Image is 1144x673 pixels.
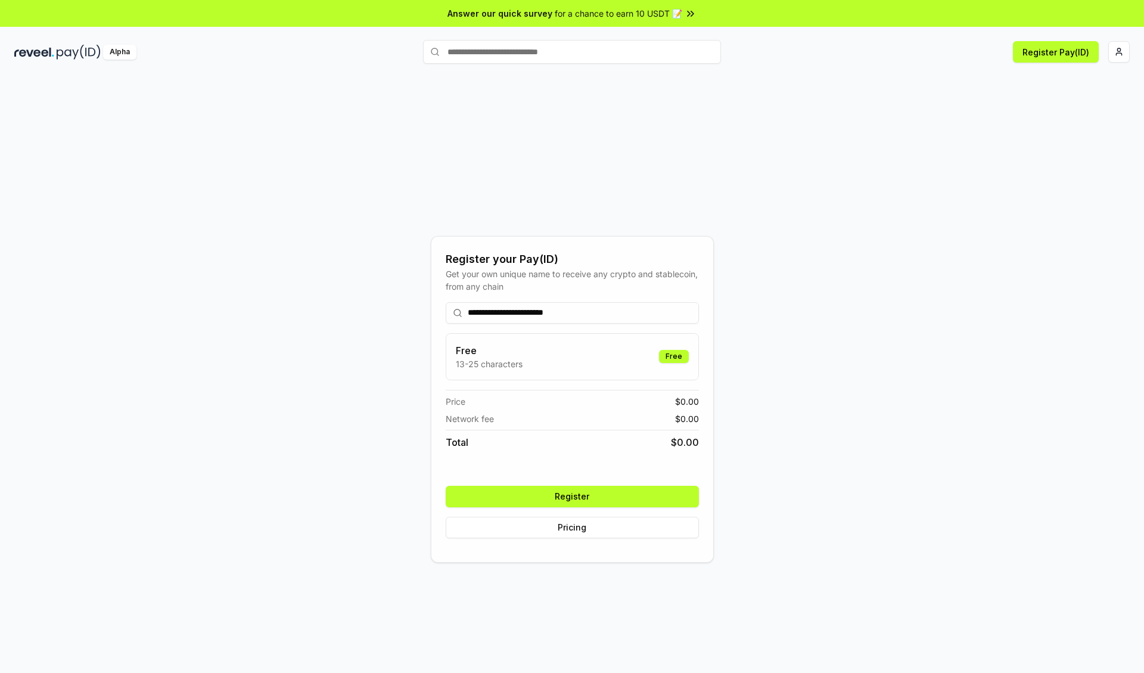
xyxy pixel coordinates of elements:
[446,413,494,425] span: Network fee
[446,395,465,408] span: Price
[456,358,523,370] p: 13-25 characters
[446,435,468,449] span: Total
[57,45,101,60] img: pay_id
[446,517,699,538] button: Pricing
[456,343,523,358] h3: Free
[446,251,699,268] div: Register your Pay(ID)
[555,7,682,20] span: for a chance to earn 10 USDT 📝
[103,45,136,60] div: Alpha
[14,45,54,60] img: reveel_dark
[446,268,699,293] div: Get your own unique name to receive any crypto and stablecoin, from any chain
[446,486,699,507] button: Register
[1013,41,1099,63] button: Register Pay(ID)
[675,413,699,425] span: $ 0.00
[447,7,552,20] span: Answer our quick survey
[659,350,689,363] div: Free
[675,395,699,408] span: $ 0.00
[671,435,699,449] span: $ 0.00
